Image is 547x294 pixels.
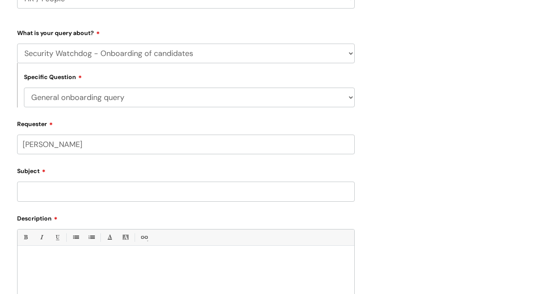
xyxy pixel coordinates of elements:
[24,72,82,81] label: Specific Question
[70,232,81,243] a: • Unordered List (⌘⇧7)
[20,232,31,243] a: Bold (⌘B)
[52,232,62,243] a: Underline(⌘U)
[86,232,97,243] a: 1. Ordered List (⌘⇧8)
[120,232,131,243] a: Back Color
[17,212,355,222] label: Description
[17,165,355,175] label: Subject
[17,135,355,154] input: Email
[36,232,47,243] a: Italic (⌘I)
[138,232,149,243] a: Link
[17,118,355,128] label: Requester
[17,26,355,37] label: What is your query about?
[104,232,115,243] a: Font Color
